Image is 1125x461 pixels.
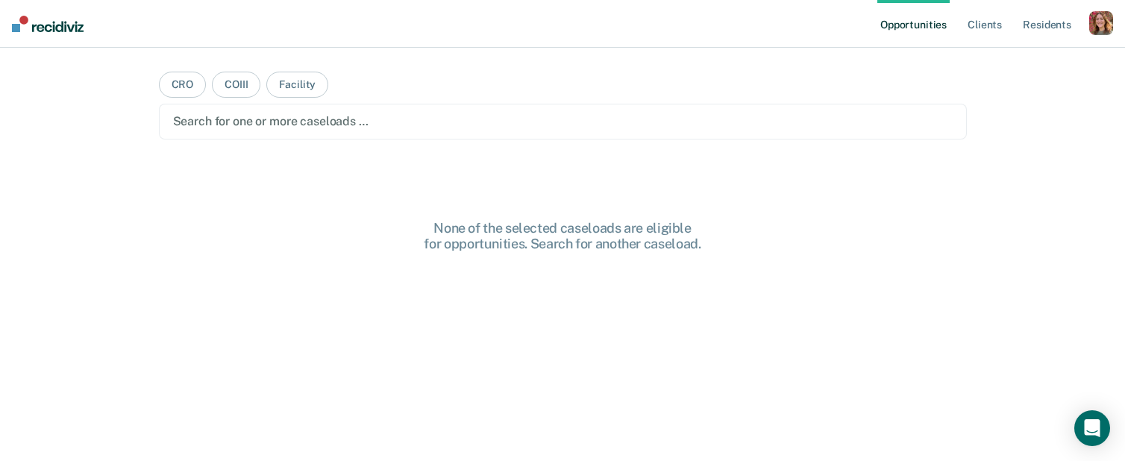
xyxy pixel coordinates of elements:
[1074,410,1110,446] div: Open Intercom Messenger
[12,16,84,32] img: Recidiviz
[324,220,801,252] div: None of the selected caseloads are eligible for opportunities. Search for another caseload.
[266,72,328,98] button: Facility
[159,72,207,98] button: CRO
[212,72,260,98] button: COIII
